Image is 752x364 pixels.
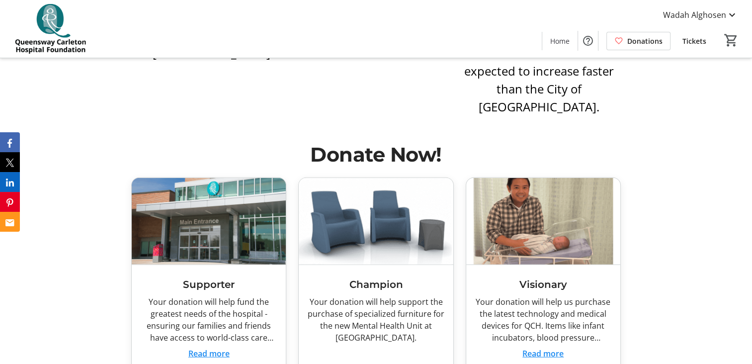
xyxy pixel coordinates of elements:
span: Home [550,36,570,46]
h3: Visionary [474,277,612,292]
h3: Supporter [140,277,278,292]
p: By 2034, the population growth for the QCH catchment area is expected to increase faster than the... [464,8,615,116]
button: Read more [188,348,230,360]
div: Your donation will help support the purchase of specialized furniture for the new Mental Health U... [307,296,445,344]
span: Donations [627,36,663,46]
h3: Champion [307,277,445,292]
img: Champion [299,178,453,265]
div: Your donation will help fund the greatest needs of the hospital - ensuring our families and frien... [140,296,278,344]
button: Wadah Alghosen [655,7,746,23]
button: Cart [722,31,740,49]
div: Your donation will help us purchase the latest technology and medical devices for QCH. Items like... [474,296,612,344]
a: Donations [606,32,670,50]
button: Read more [522,348,564,360]
img: Visionary [466,178,620,265]
span: Tickets [682,36,706,46]
img: QCH Foundation's Logo [6,4,94,54]
span: Wadah Alghosen [663,9,726,21]
a: Tickets [674,32,714,50]
a: Home [542,32,578,50]
h2: Donate Now! [131,140,621,170]
button: Help [578,31,598,51]
img: Supporter [132,178,286,265]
